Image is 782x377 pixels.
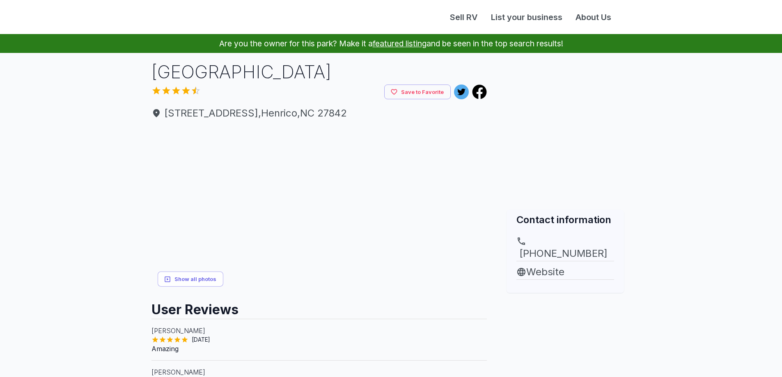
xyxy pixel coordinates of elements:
[158,272,223,287] button: Show all photos
[151,106,487,121] a: [STREET_ADDRESS],Henrico,NC 27842
[151,344,487,354] p: Amazing
[497,66,634,203] img: Map for Sherwood Forest Campground
[320,212,403,294] img: yH5BAEAAAAALAAAAAABAAEAAAIBRAA7
[405,127,487,210] img: yH5BAEAAAAALAAAAAABAAEAAAIBRAA7
[443,11,484,23] a: Sell RV
[151,59,487,85] h1: [GEOGRAPHIC_DATA]
[405,212,487,294] img: yH5BAEAAAAALAAAAAABAAEAAAIBRAA7
[151,127,319,294] img: yH5BAEAAAAALAAAAAABAAEAAAIBRAA7
[373,39,427,48] a: featured listing
[516,265,614,279] a: Website
[569,11,618,23] a: About Us
[516,213,614,226] h2: Contact information
[484,11,569,23] a: List your business
[188,336,213,344] span: [DATE]
[151,367,487,377] p: [PERSON_NAME]
[10,34,772,53] p: Are you the owner for this park? Make it a and be seen in the top search results!
[516,236,614,261] a: [PHONE_NUMBER]
[151,294,487,319] h2: User Reviews
[151,326,487,336] p: [PERSON_NAME]
[384,85,451,100] button: Save to Favorite
[151,106,487,121] span: [STREET_ADDRESS] , Henrico , NC 27842
[320,127,403,210] img: yH5BAEAAAAALAAAAAABAAEAAAIBRAA7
